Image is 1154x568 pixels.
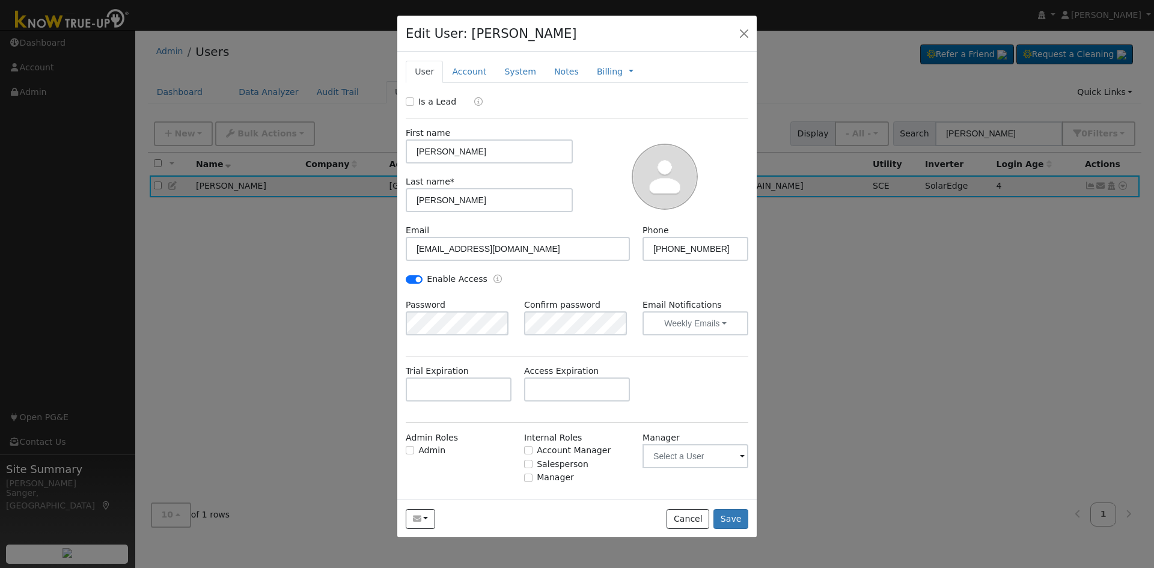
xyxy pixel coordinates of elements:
label: Confirm password [524,299,600,311]
button: larryborba81@gmail.com [406,509,435,530]
label: Trial Expiration [406,365,469,377]
button: Cancel [667,509,709,530]
label: Last name [406,176,454,188]
label: First name [406,127,450,139]
label: Internal Roles [524,432,582,444]
label: Email [406,224,429,237]
label: Access Expiration [524,365,599,377]
input: Select a User [643,444,748,468]
input: Manager [524,474,533,482]
label: Account Manager [537,444,611,457]
button: Weekly Emails [643,311,748,335]
input: Account Manager [524,446,533,454]
a: Billing [597,66,623,78]
span: Required [450,177,454,186]
a: User [406,61,443,83]
label: Manager [537,471,574,484]
a: Notes [545,61,588,83]
input: Admin [406,446,414,454]
a: Enable Access [493,273,502,287]
input: Salesperson [524,460,533,468]
label: Password [406,299,445,311]
h4: Edit User: [PERSON_NAME] [406,24,577,43]
label: Salesperson [537,458,588,471]
label: Admin Roles [406,432,458,444]
label: Manager [643,432,680,444]
button: Save [713,509,748,530]
a: Lead [465,96,483,109]
label: Phone [643,224,669,237]
input: Is a Lead [406,97,414,106]
div: Stats [721,497,748,510]
label: Is a Lead [418,96,456,108]
a: Account [443,61,495,83]
label: Admin [418,444,445,457]
label: Email Notifications [643,299,748,311]
label: Enable Access [427,273,487,286]
a: System [495,61,545,83]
